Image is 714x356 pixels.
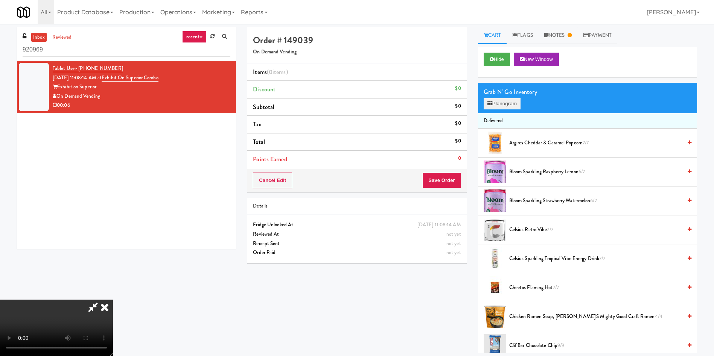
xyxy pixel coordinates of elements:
[273,68,286,76] ng-pluralize: items
[53,74,102,81] span: [DATE] 11:08:14 AM at
[53,101,230,110] div: 00:06
[507,27,539,44] a: Flags
[253,138,265,146] span: Total
[506,254,691,264] div: Celsius Sparkling Tropical Vibe Energy Drink7/7
[478,27,507,44] a: Cart
[539,27,578,44] a: Notes
[446,230,461,238] span: not yet
[253,85,276,94] span: Discount
[17,61,236,113] li: Tablet User· [PHONE_NUMBER][DATE] 11:08:14 AM atExhibit on Superior ComboExhibit on SuperiorOn De...
[76,65,123,72] span: · [PHONE_NUMBER]
[50,33,74,42] a: reviewed
[446,249,461,256] span: not yet
[506,138,691,148] div: Argires Cheddar & Caramel Popcorn7/7
[455,119,461,128] div: $0
[506,283,691,292] div: Cheetos Flaming Hot7/7
[655,313,662,320] span: 4/4
[455,84,461,93] div: $0
[506,225,691,235] div: Celsius Retro Vibe7/7
[53,82,230,92] div: Exhibit on Superior
[506,167,691,177] div: Bloom Sparkling Raspberry Lemon6/7
[253,239,461,248] div: Receipt Sent
[509,196,682,206] span: Bloom Sparkling Strawberry Watermelon
[53,92,230,101] div: On Demand Vending
[253,68,288,76] span: Items
[182,31,207,43] a: recent
[547,226,553,233] span: 7/7
[253,201,461,211] div: Details
[509,341,682,350] span: Clif Bar Chocolate Chip
[578,27,618,44] a: Payment
[253,230,461,239] div: Reviewed At
[553,284,559,291] span: 7/7
[253,103,274,111] span: Subtotal
[506,341,691,350] div: Clif Bar Chocolate Chip9/9
[484,98,521,109] button: Planogram
[579,168,585,175] span: 6/7
[509,138,682,148] span: Argires Cheddar & Caramel Popcorn
[455,101,461,111] div: $0
[484,53,510,66] button: Hide
[53,65,123,72] a: Tablet User· [PHONE_NUMBER]
[253,220,461,230] div: Fridge Unlocked At
[509,254,682,264] span: Celsius Sparkling Tropical Vibe Energy Drink
[446,240,461,247] span: not yet
[599,255,605,262] span: 7/7
[514,53,559,66] button: New Window
[417,220,461,230] div: [DATE] 11:08:14 AM
[509,283,682,292] span: Cheetos Flaming Hot
[422,173,461,188] button: Save Order
[583,139,589,146] span: 7/7
[253,49,461,55] h5: On Demand Vending
[478,113,697,129] li: Delivered
[253,35,461,45] h4: Order # 149039
[509,225,682,235] span: Celsius Retro Vibe
[23,43,230,57] input: Search vision orders
[253,248,461,258] div: Order Paid
[267,68,288,76] span: (0 )
[509,167,682,177] span: Bloom Sparkling Raspberry Lemon
[509,312,682,321] span: Chicken Ramen Soup, [PERSON_NAME]'s Mighty Good Craft Ramen
[253,173,292,188] button: Cancel Edit
[102,74,158,82] a: Exhibit on Superior Combo
[455,136,461,146] div: $0
[458,154,461,163] div: 0
[484,86,691,98] div: Grab N' Go Inventory
[590,197,597,204] span: 6/7
[31,33,47,42] a: inbox
[506,312,691,321] div: Chicken Ramen Soup, [PERSON_NAME]'s Mighty Good Craft Ramen4/4
[253,155,287,164] span: Points Earned
[17,6,30,19] img: Micromart
[506,196,691,206] div: Bloom Sparkling Strawberry Watermelon6/7
[557,342,564,349] span: 9/9
[253,120,261,129] span: Tax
